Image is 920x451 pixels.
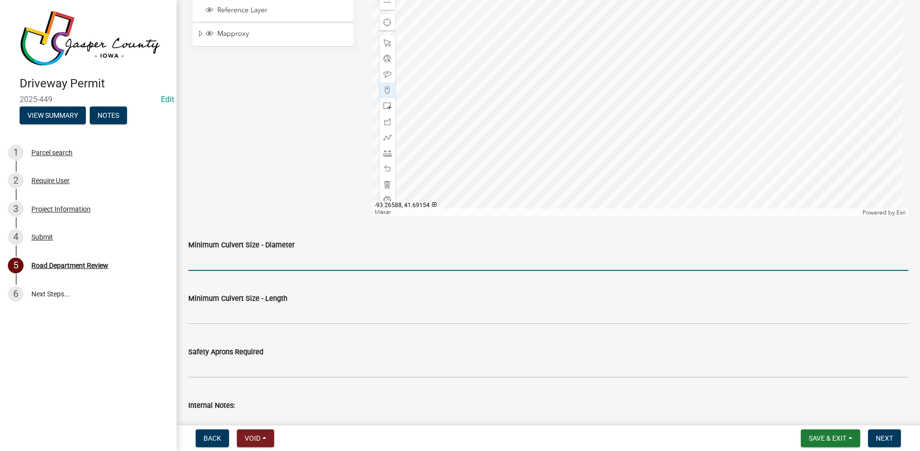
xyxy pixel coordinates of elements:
[237,429,274,447] button: Void
[868,429,901,447] button: Next
[197,29,204,40] span: Expand
[188,295,287,302] label: Minimum Culvert Size - Length
[20,106,86,124] button: View Summary
[196,429,229,447] button: Back
[896,209,906,216] a: Esri
[31,177,70,184] div: Require User
[20,10,161,66] img: Jasper County, Iowa
[215,6,350,15] span: Reference Layer
[31,206,91,212] div: Project Information
[31,234,53,240] div: Submit
[193,24,353,46] li: Mapproxy
[31,262,108,269] div: Road Department Review
[8,201,24,217] div: 3
[204,29,350,39] div: Mapproxy
[31,149,73,156] div: Parcel search
[20,112,86,120] wm-modal-confirm: Summary
[20,77,169,91] h4: Driveway Permit
[245,434,260,442] span: Void
[372,209,861,216] div: Maxar
[161,95,174,104] a: Edit
[8,173,24,188] div: 2
[860,209,908,216] div: Powered by
[215,29,350,38] span: Mapproxy
[8,229,24,245] div: 4
[876,434,893,442] span: Next
[188,349,263,356] label: Safety Aprons Required
[188,242,295,249] label: Minimum Culvert Size - Diameter
[90,106,127,124] button: Notes
[380,15,395,30] div: Find my location
[8,286,24,302] div: 6
[8,258,24,273] div: 5
[204,434,221,442] span: Back
[90,112,127,120] wm-modal-confirm: Notes
[204,6,350,16] div: Reference Layer
[809,434,846,442] span: Save & Exit
[20,95,157,104] span: 2025-449
[8,145,24,160] div: 1
[801,429,860,447] button: Save & Exit
[161,95,174,104] wm-modal-confirm: Edit Application Number
[188,402,235,409] label: Internal Notes:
